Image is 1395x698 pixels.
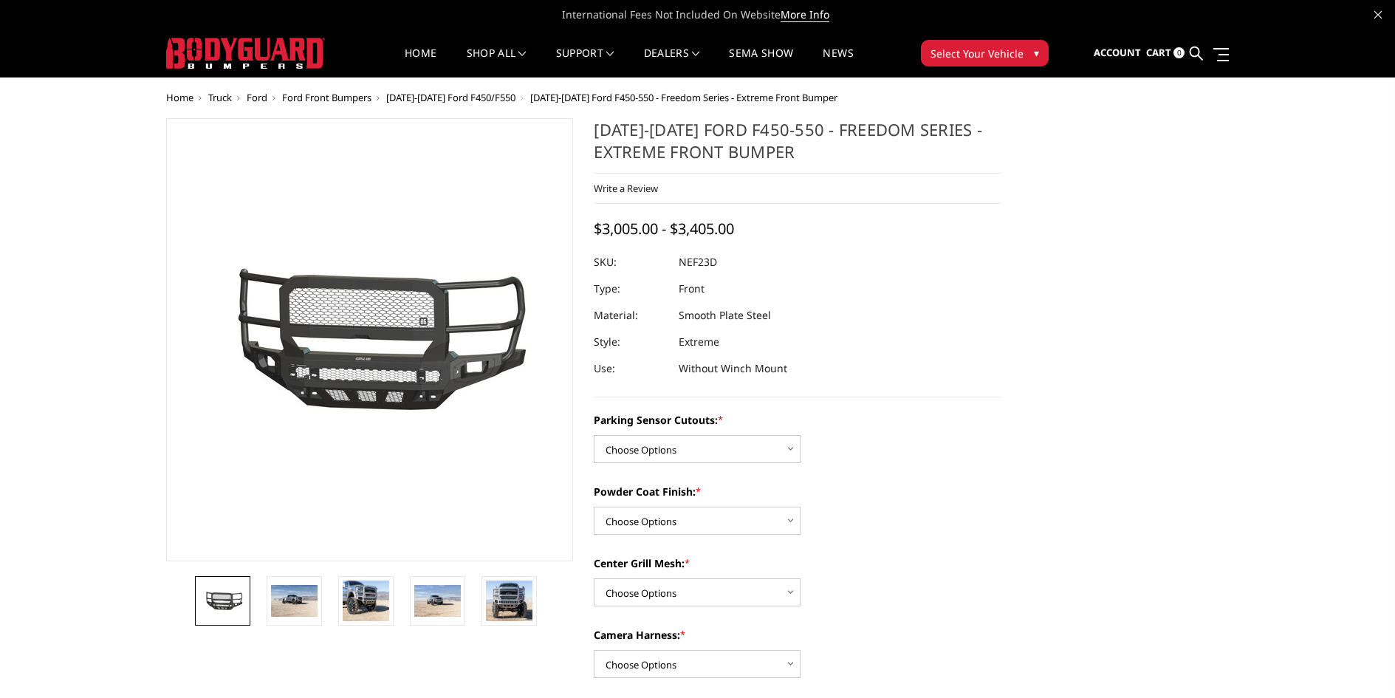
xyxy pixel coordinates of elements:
img: 2023-2025 Ford F450-550 - Freedom Series - Extreme Front Bumper [271,585,318,616]
span: $3,005.00 - $3,405.00 [594,219,734,239]
label: Center Grill Mesh: [594,555,1001,571]
a: More Info [781,7,829,22]
dt: Type: [594,276,668,302]
label: Powder Coat Finish: [594,484,1001,499]
span: Account [1094,46,1141,59]
span: Select Your Vehicle [930,46,1024,61]
img: 2023-2025 Ford F450-550 - Freedom Series - Extreme Front Bumper [343,581,389,621]
a: Account [1094,33,1141,73]
a: Support [556,48,614,77]
img: 2023-2025 Ford F450-550 - Freedom Series - Extreme Front Bumper [185,239,554,441]
a: Ford Front Bumpers [282,91,371,104]
dd: Extreme [679,329,719,355]
span: 0 [1173,47,1185,58]
dd: Smooth Plate Steel [679,302,771,329]
a: [DATE]-[DATE] Ford F450/F550 [386,91,515,104]
a: Truck [208,91,232,104]
dt: Style: [594,329,668,355]
span: ▾ [1034,45,1039,61]
dd: Without Winch Mount [679,355,787,382]
span: [DATE]-[DATE] Ford F450-550 - Freedom Series - Extreme Front Bumper [530,91,837,104]
span: Cart [1146,46,1171,59]
a: News [823,48,853,77]
dt: Use: [594,355,668,382]
img: 2023-2025 Ford F450-550 - Freedom Series - Extreme Front Bumper [486,581,532,621]
a: SEMA Show [729,48,793,77]
a: shop all [467,48,527,77]
label: Camera Harness: [594,627,1001,643]
dt: Material: [594,302,668,329]
img: 2023-2025 Ford F450-550 - Freedom Series - Extreme Front Bumper [199,588,246,613]
img: BODYGUARD BUMPERS [166,38,325,69]
a: Cart 0 [1146,33,1185,73]
a: Ford [247,91,267,104]
a: Home [405,48,436,77]
dd: Front [679,276,705,302]
img: 2023-2025 Ford F450-550 - Freedom Series - Extreme Front Bumper [414,585,461,616]
a: Dealers [644,48,700,77]
dd: NEF23D [679,249,717,276]
button: Select Your Vehicle [921,40,1049,66]
dt: SKU: [594,249,668,276]
a: 2023-2025 Ford F450-550 - Freedom Series - Extreme Front Bumper [166,118,574,561]
a: Home [166,91,193,104]
a: Write a Review [594,182,658,195]
h1: [DATE]-[DATE] Ford F450-550 - Freedom Series - Extreme Front Bumper [594,118,1001,174]
label: Parking Sensor Cutouts: [594,412,1001,428]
